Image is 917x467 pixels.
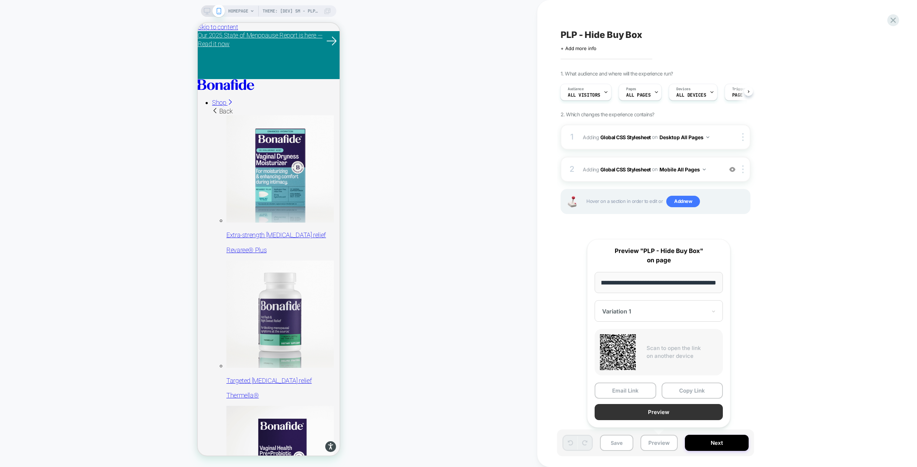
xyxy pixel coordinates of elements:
[14,76,29,83] span: Shop
[228,5,248,17] span: HOMEPAGE
[600,435,633,451] button: Save
[706,136,709,138] img: down arrow
[742,165,744,173] img: close
[685,435,749,451] button: Next
[586,196,746,207] span: Hover on a section in order to edit or
[561,29,642,40] span: PLP - Hide Buy Box
[29,208,142,216] p: Extra-strength [MEDICAL_DATA] relief
[647,344,717,360] p: Scan to open the link on another device
[662,383,723,399] button: Copy Link
[29,368,142,376] p: Thermella®
[561,111,654,117] span: 2. Which changes the experience contains?
[600,166,651,172] b: Global CSS Stylesheet
[666,196,700,207] span: Add new
[29,238,136,345] img: Thermella
[729,166,735,172] img: crossed eye
[676,93,706,98] span: ALL DEVICES
[568,93,600,98] span: All Visitors
[583,164,719,175] span: Adding
[29,92,136,200] img: Revaree Plus
[600,134,651,140] b: Global CSS Stylesheet
[676,87,690,92] span: Devices
[29,223,142,231] p: Revaree® Plus
[595,247,723,265] p: Preview "PLP - Hide Buy Box" on page
[595,404,723,420] button: Preview
[29,238,142,376] a: Thermella Targeted [MEDICAL_DATA] relief Thermella®
[732,87,746,92] span: Trigger
[263,5,320,17] span: Theme: [DEV] SM - PLP Hide Buy Box
[568,130,576,144] div: 1
[626,87,636,92] span: Pages
[640,435,678,451] button: Preview
[703,169,706,170] img: down arrow
[652,165,657,174] span: on
[14,84,35,92] span: Back
[659,164,706,175] button: Mobile All Pages
[29,92,142,231] a: Revaree Plus Extra-strength [MEDICAL_DATA] relief Revaree® Plus
[595,383,656,399] button: Email Link
[29,354,142,362] p: Targeted [MEDICAL_DATA] relief
[583,132,719,142] span: Adding
[626,93,650,98] span: ALL PAGES
[742,133,744,141] img: close
[659,132,709,142] button: Desktop All Pages
[732,93,757,98] span: Page Load
[652,132,657,141] span: on
[561,70,673,77] span: 1. What audience and where will the experience run?
[14,76,35,83] a: Shop
[568,162,576,176] div: 2
[565,196,579,207] img: Joystick
[568,87,584,92] span: Audience
[561,45,596,51] span: + Add more info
